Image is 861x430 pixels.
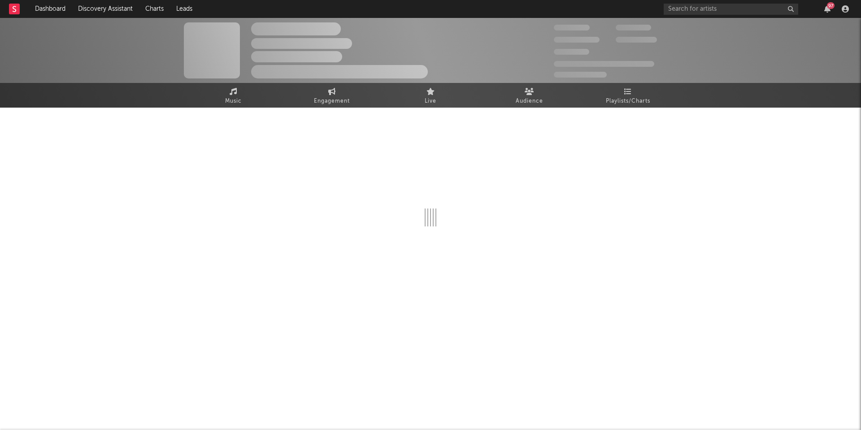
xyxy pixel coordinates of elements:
[606,96,650,107] span: Playlists/Charts
[554,72,607,78] span: Jump Score: 85.0
[425,96,436,107] span: Live
[827,2,835,9] div: 97
[554,37,600,43] span: 50,000,000
[314,96,350,107] span: Engagement
[616,25,651,30] span: 100,000
[554,49,589,55] span: 100,000
[554,25,590,30] span: 300,000
[381,83,480,108] a: Live
[225,96,242,107] span: Music
[578,83,677,108] a: Playlists/Charts
[516,96,543,107] span: Audience
[616,37,657,43] span: 1,000,000
[283,83,381,108] a: Engagement
[480,83,578,108] a: Audience
[664,4,798,15] input: Search for artists
[824,5,831,13] button: 97
[184,83,283,108] a: Music
[554,61,654,67] span: 50,000,000 Monthly Listeners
